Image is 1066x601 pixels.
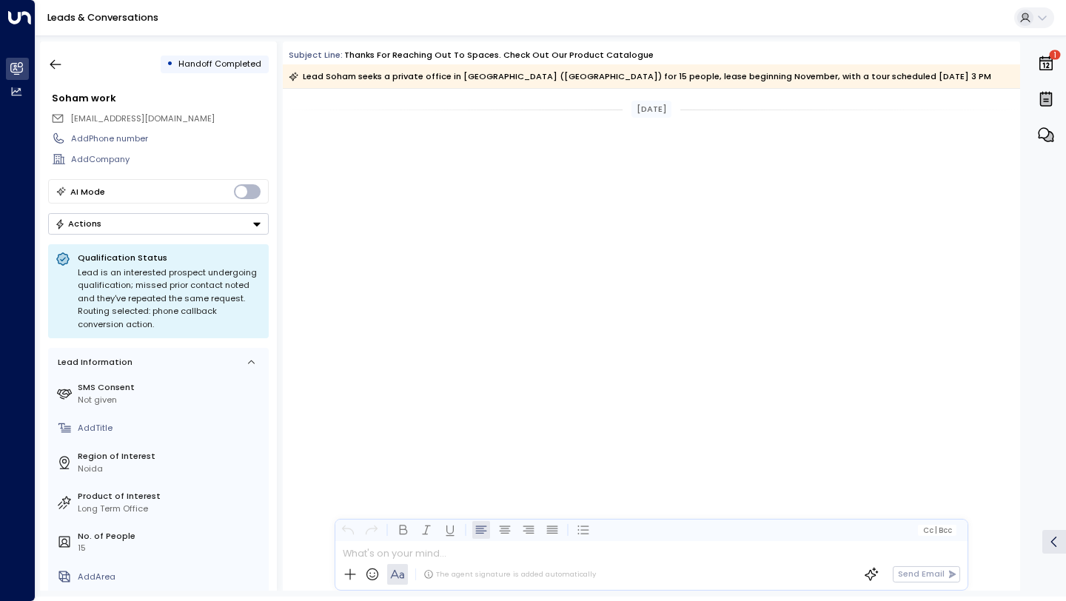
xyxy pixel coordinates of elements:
[339,521,357,539] button: Undo
[918,525,956,536] button: Cc|Bcc
[78,450,264,463] label: Region of Interest
[70,113,215,125] span: sohamworkss@gmail.com
[178,58,261,70] span: Handoff Completed
[78,571,264,583] div: AddArea
[70,113,215,124] span: [EMAIL_ADDRESS][DOMAIN_NAME]
[1050,50,1061,60] span: 1
[48,213,269,235] button: Actions
[71,153,268,166] div: AddCompany
[78,530,264,543] label: No. of People
[78,394,264,406] div: Not given
[71,132,268,145] div: AddPhone number
[289,69,991,84] div: Lead Soham seeks a private office in [GEOGRAPHIC_DATA] ([GEOGRAPHIC_DATA]) for 15 people, lease b...
[52,91,268,105] div: Soham work
[78,503,264,515] div: Long Term Office
[935,526,937,534] span: |
[631,101,671,118] div: [DATE]
[55,218,101,229] div: Actions
[78,422,264,434] div: AddTitle
[344,49,654,61] div: Thanks for reaching out to Spaces. Check out our product catalogue
[167,53,173,75] div: •
[70,184,105,199] div: AI Mode
[363,521,381,539] button: Redo
[78,542,264,554] div: 15
[53,356,133,369] div: Lead Information
[923,526,952,534] span: Cc Bcc
[289,49,343,61] span: Subject Line:
[78,490,264,503] label: Product of Interest
[78,266,261,332] div: Lead is an interested prospect undergoing qualification; missed prior contact noted and they've r...
[423,569,596,580] div: The agent signature is added automatically
[48,213,269,235] div: Button group with a nested menu
[78,463,264,475] div: Noida
[78,252,261,263] p: Qualification Status
[1033,47,1059,80] button: 1
[47,11,158,24] a: Leads & Conversations
[78,381,264,394] label: SMS Consent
